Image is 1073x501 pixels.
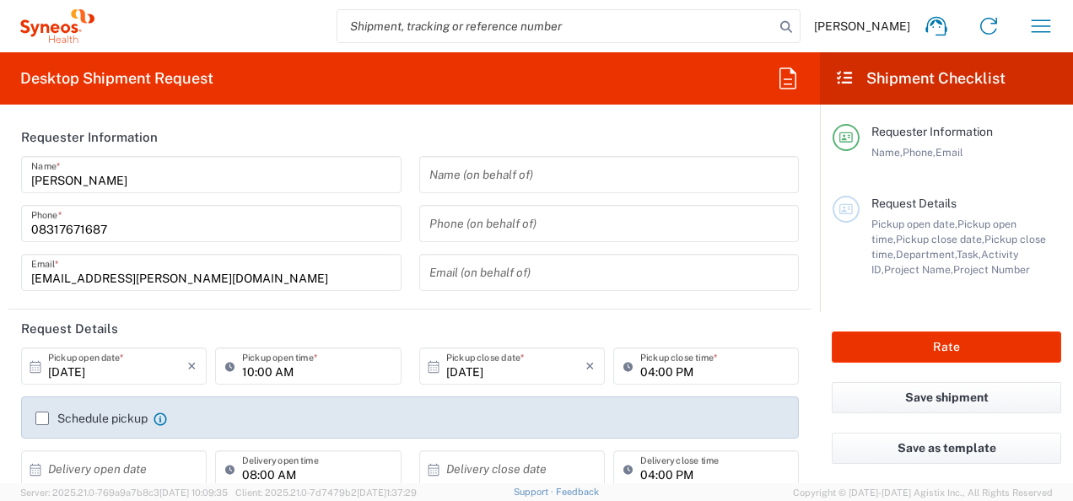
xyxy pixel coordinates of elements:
[514,487,556,497] a: Support
[832,382,1061,413] button: Save shipment
[903,146,936,159] span: Phone,
[871,125,993,138] span: Requester Information
[871,197,957,210] span: Request Details
[20,68,213,89] h2: Desktop Shipment Request
[835,68,1006,89] h2: Shipment Checklist
[871,218,957,230] span: Pickup open date,
[159,488,228,498] span: [DATE] 10:09:35
[187,353,197,380] i: ×
[936,146,963,159] span: Email
[21,129,158,146] h2: Requester Information
[21,321,118,337] h2: Request Details
[832,331,1061,363] button: Rate
[351,488,417,498] span: 2[DATE]1:37:29
[793,485,1053,500] span: Copyright © [DATE]-[DATE] Agistix Inc., All Rights Reserved
[585,353,595,380] i: ×
[896,248,957,261] span: Department,
[871,146,903,159] span: Name,
[953,263,1030,276] span: Project Number
[20,488,228,498] span: Server: 2025.21.0-769a9a7b8c3
[832,433,1061,464] button: Save as template
[556,487,599,497] a: Feedback
[35,412,148,425] label: Schedule pickup
[814,19,910,34] span: [PERSON_NAME]
[896,233,984,245] span: Pickup close date,
[235,488,417,498] span: Client: 2025.21.0-7d7479b
[957,248,981,261] span: Task,
[337,10,774,42] input: Shipment, tracking or reference number
[884,263,953,276] span: Project Name,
